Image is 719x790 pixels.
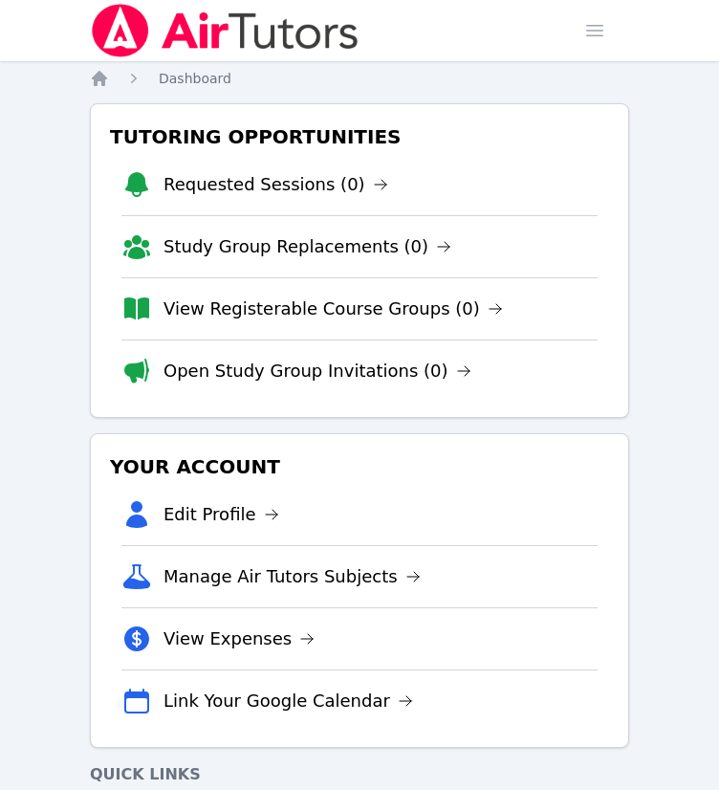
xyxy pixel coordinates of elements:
a: Requested Sessions (0) [163,171,388,198]
a: Link Your Google Calendar [163,688,413,714]
h3: Tutoring Opportunities [106,120,613,154]
a: Edit Profile [163,501,279,528]
a: View Expenses [163,625,315,652]
h3: Your Account [106,450,613,484]
a: Open Study Group Invitations (0) [163,358,471,384]
a: Manage Air Tutors Subjects [163,563,421,590]
nav: Breadcrumb [90,69,629,88]
a: Dashboard [159,69,231,88]
span: Dashboard [159,71,231,86]
img: Air Tutors [90,4,360,57]
a: View Registerable Course Groups (0) [163,296,503,322]
h4: Quick Links [90,763,629,786]
a: Study Group Replacements (0) [163,233,451,260]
